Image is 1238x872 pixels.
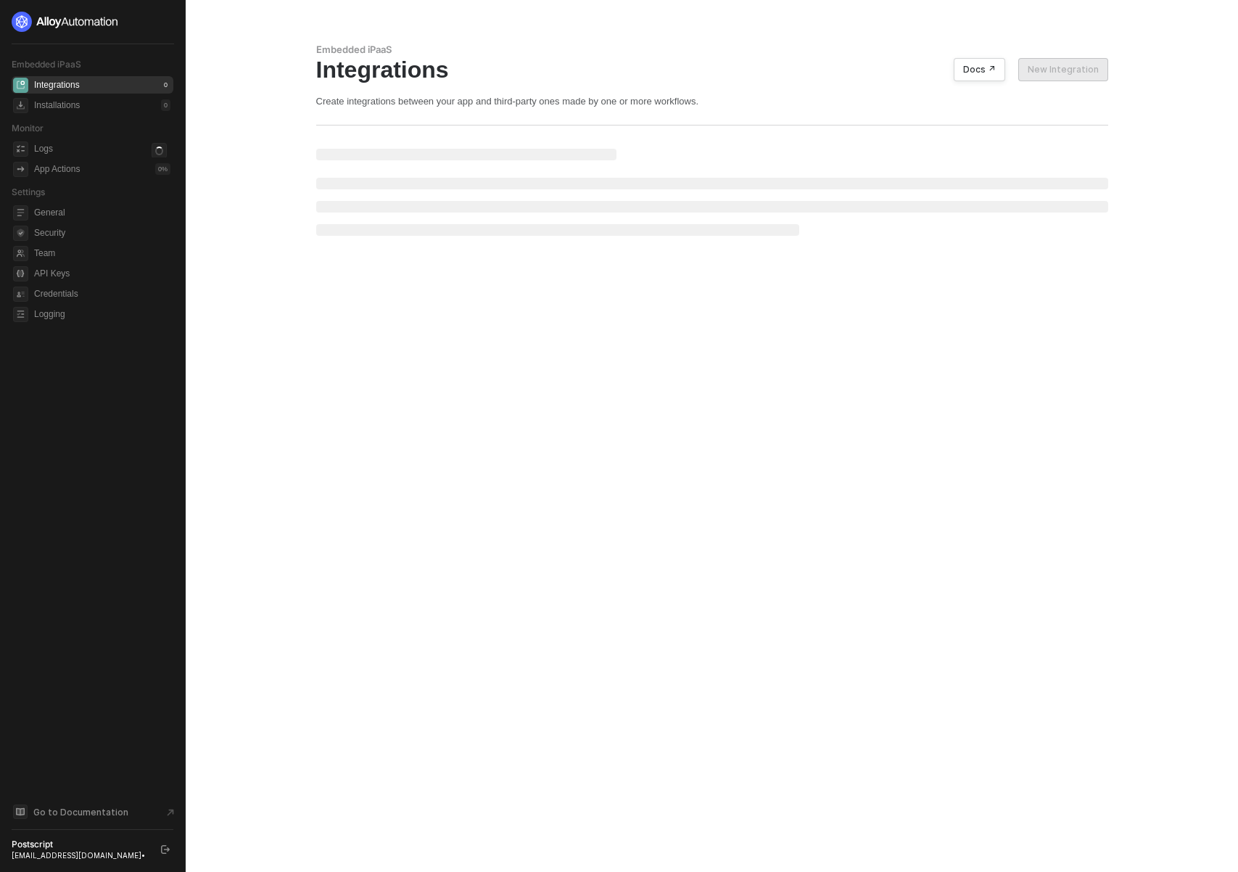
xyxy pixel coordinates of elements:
[152,143,167,158] span: icon-loader
[34,163,80,176] div: App Actions
[33,806,128,818] span: Go to Documentation
[1018,58,1108,81] button: New Integration
[963,64,996,75] div: Docs ↗
[13,78,28,93] span: integrations
[163,805,178,820] span: document-arrow
[316,56,1108,83] div: Integrations
[316,44,1108,56] div: Embedded iPaaS
[12,12,173,32] a: logo
[34,143,53,155] div: Logs
[13,266,28,281] span: api-key
[13,805,28,819] span: documentation
[13,246,28,261] span: team
[13,98,28,113] span: installations
[13,162,28,177] span: icon-app-actions
[13,307,28,322] span: logging
[13,226,28,241] span: security
[161,845,170,854] span: logout
[34,99,80,112] div: Installations
[12,839,148,850] div: Postscript
[34,305,170,323] span: Logging
[12,12,119,32] img: logo
[954,58,1005,81] button: Docs ↗
[12,59,81,70] span: Embedded iPaaS
[12,850,148,860] div: [EMAIL_ADDRESS][DOMAIN_NAME] •
[34,204,170,221] span: General
[161,79,170,91] div: 0
[13,287,28,302] span: credentials
[34,79,80,91] div: Integrations
[13,141,28,157] span: icon-logs
[34,285,170,303] span: Credentials
[12,803,174,820] a: Knowledge Base
[34,265,170,282] span: API Keys
[161,99,170,111] div: 0
[13,205,28,221] span: general
[155,163,170,175] div: 0 %
[34,224,170,242] span: Security
[34,244,170,262] span: Team
[12,186,45,197] span: Settings
[316,95,1108,107] div: Create integrations between your app and third-party ones made by one or more workflows.
[12,123,44,133] span: Monitor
